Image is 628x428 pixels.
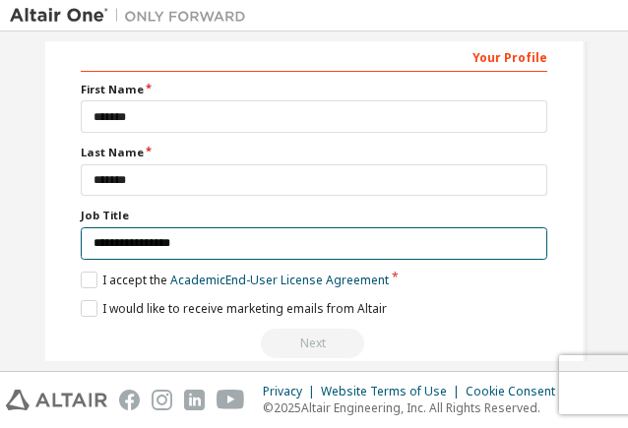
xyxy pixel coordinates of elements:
img: altair_logo.svg [6,390,107,410]
img: Altair One [10,6,256,26]
img: youtube.svg [217,390,245,410]
div: Privacy [263,384,321,399]
div: Website Terms of Use [321,384,466,399]
label: I would like to receive marketing emails from Altair [81,300,387,317]
div: Cookie Consent [466,384,567,399]
img: linkedin.svg [184,390,205,410]
div: Your Profile [81,40,547,72]
p: © 2025 Altair Engineering, Inc. All Rights Reserved. [263,399,567,416]
label: First Name [81,82,547,97]
label: Job Title [81,208,547,223]
a: Academic End-User License Agreement [170,272,389,288]
img: instagram.svg [152,390,172,410]
img: facebook.svg [119,390,140,410]
label: I accept the [81,272,389,288]
label: Last Name [81,145,547,160]
div: Read and acccept EULA to continue [81,329,547,358]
